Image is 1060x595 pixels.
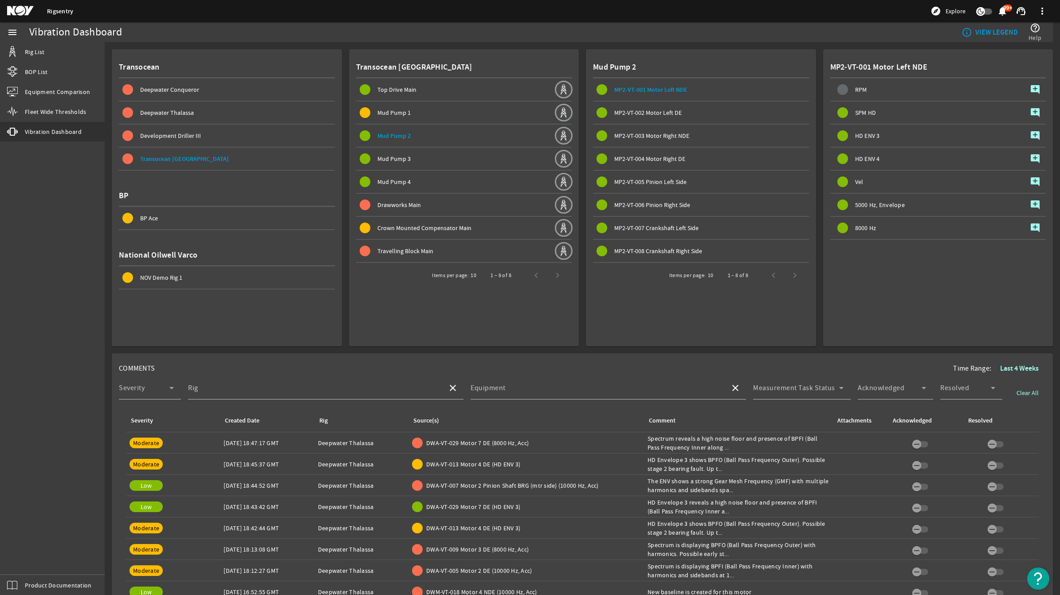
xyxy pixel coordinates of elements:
div: [DATE] 18:43:42 GMT [224,502,310,511]
div: Acknowledged [893,416,932,426]
div: [DATE] 18:47:17 GMT [224,438,310,447]
div: Resolved [968,416,993,426]
div: [DATE] 18:42:44 GMT [224,524,310,532]
span: Product Documentation [25,581,91,590]
button: Transocean [GEOGRAPHIC_DATA] [119,148,335,170]
span: Mud Pump 3 [377,155,411,163]
div: Spectrum reveals a high noise floor and presence of BPFI (Ball Pass Frequency Inner along ... [648,434,829,452]
div: Spectrum is displaying BPFO (Ball Pass Frequency Outer) with harmonics. Possible early st... [648,540,829,558]
div: Items per page: [669,271,706,280]
mat-icon: add_comment [1030,200,1040,210]
span: MP2-VT-006 Pinion Right Side [614,201,690,209]
button: Open Resource Center [1027,568,1049,590]
span: RPM [855,86,867,93]
span: Mud Pump 4 [377,178,411,186]
mat-label: Equipment [471,384,506,392]
div: Source(s) [413,416,439,426]
span: Equipment Comparison [25,87,90,96]
a: Rigsentry [47,7,73,16]
span: DWA-VT-009 Motor 3 DE (8000 Hz, Acc) [426,545,529,554]
span: Development Driller III [140,132,201,140]
span: Travelling Block Main [377,247,433,255]
div: Deepwater Thalassa [318,438,405,447]
input: Select Equipment [471,386,723,397]
span: Deepwater Thalassa [140,109,194,117]
div: [DATE] 18:12:27 GMT [224,566,310,575]
span: Explore [946,7,966,16]
span: MP2-VT-005 Pinion Left Side [614,178,687,186]
mat-icon: help_outline [1030,23,1040,33]
button: MP2-VT-008 Crankshaft Right Side [593,240,809,262]
span: Crown Mounted Compensator Main [377,224,471,232]
button: BP Ace [119,207,335,229]
mat-icon: support_agent [1016,6,1026,16]
span: Moderate [133,439,159,447]
button: Explore [927,4,969,18]
div: Rig [318,416,401,426]
div: Transocean [119,56,335,78]
div: Deepwater Thalassa [318,460,405,469]
div: Spectrum is displaying BPFI (Ball Pass Frequency Inner) with harmonics and sidebands at 1... [648,562,829,579]
span: DWA-VT-005 Motor 2 DE (10000 Hz, Acc) [426,566,532,575]
div: Deepwater Thalassa [318,481,405,490]
span: Mud Pump 2 [377,132,411,140]
button: NOV Demo Rig 1 [119,266,335,289]
button: MP2-VT-007 Crankshaft Left Side [593,217,809,239]
mat-icon: menu [7,27,18,38]
div: Severity [130,416,213,426]
button: more_vert [1032,0,1053,22]
mat-icon: add_comment [1030,84,1040,95]
button: MP2-VT-003 Motor Right NDE [593,125,809,147]
div: Deepwater Thalassa [318,566,405,575]
span: COMMENTS [119,364,155,373]
div: 1 – 8 of 8 [491,271,511,280]
span: Moderate [133,460,159,468]
span: Low [141,481,152,489]
span: Fleet Wide Thresholds [25,107,86,116]
button: Clear All [1009,385,1046,401]
div: BP [119,185,335,207]
button: Mud Pump 3 [356,148,554,170]
mat-icon: add_comment [1030,223,1040,233]
span: Top Drive Main [377,86,416,94]
span: MP2-VT-002 Motor Left DE [614,109,682,117]
b: Last 4 Weeks [1000,364,1039,373]
div: Comment [648,416,825,426]
span: DWA-VT-029 Motor 7 DE (8000 Hz, Acc) [426,438,529,447]
button: MP2-VT-002 Motor Left DE [593,102,809,124]
div: 1 – 8 of 8 [728,271,749,280]
span: DWA-VT-013 Motor 4 DE (HD ENV 3) [426,524,520,532]
div: HD Envelope 3 shows BPFO (Ball Pass Frequency Outer). Possible stage 2 bearing fault. Up t... [648,519,829,537]
button: Drawworks Main [356,194,554,216]
span: Moderate [133,567,159,575]
span: MP2-VT-004 Motor Right DE [614,155,685,163]
div: Deepwater Thalassa [318,502,405,511]
mat-icon: vibration [7,126,18,137]
span: BP Ace [140,214,158,222]
div: Attachments [836,416,881,426]
mat-icon: add_comment [1030,107,1040,118]
button: Mud Pump 4 [356,171,554,193]
div: Comment [649,416,675,426]
span: MP2-VT-003 Motor Right NDE [614,132,689,140]
button: Development Driller III [119,125,335,147]
div: Created Date [224,416,307,426]
span: MP2-VT-001 Motor Left NDE [614,86,687,94]
div: Time Range: [953,360,1046,376]
div: Resolved [967,416,1032,426]
button: 99+ [997,7,1007,16]
div: [DATE] 18:45:37 GMT [224,460,310,469]
span: Clear All [1017,388,1039,397]
span: SPM HD [855,110,876,116]
button: Top Drive Main [356,78,554,101]
div: Severity [131,416,153,426]
div: MP2-VT-001 Motor Left NDE [830,56,1046,78]
b: VIEW LEGEND [975,28,1018,37]
div: Mud Pump 2 [593,56,809,78]
div: Source(s) [412,416,637,426]
div: Items per page: [432,271,469,280]
mat-icon: explore [930,6,941,16]
span: Mud Pump 1 [377,109,411,117]
mat-label: Resolved [940,384,969,392]
span: MP2-VT-008 Crankshaft Right Side [614,247,702,255]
